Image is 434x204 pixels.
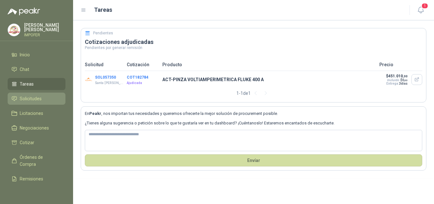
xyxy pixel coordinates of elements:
[8,173,65,185] a: Remisiones
[8,24,20,36] img: Company Logo
[386,82,408,85] p: Entrega:
[8,137,65,149] a: Cotizar
[399,82,408,85] span: 3 días
[8,107,65,119] a: Licitaciones
[93,30,113,36] h5: Pendientes
[95,81,124,86] p: Santa [PERSON_NAME]
[388,74,408,78] span: 451.010
[85,154,422,166] button: Envíar
[386,74,408,78] p: $
[89,111,101,116] b: Peakr
[20,81,34,88] span: Tareas
[8,122,65,134] a: Negociaciones
[95,75,116,80] button: SOL057350
[24,23,65,32] p: [PERSON_NAME] [PERSON_NAME]
[415,4,426,16] button: 1
[20,139,34,146] span: Cotizar
[8,187,65,200] a: Configuración
[162,61,376,68] p: Producto
[402,78,408,82] span: 0
[127,81,159,86] p: Ajudicada
[85,76,92,83] img: Company Logo
[20,154,59,168] span: Órdenes de Compra
[85,61,123,68] p: Solicitud
[20,66,29,73] span: Chat
[20,51,30,58] span: Inicio
[400,78,408,82] span: $
[162,76,376,83] p: ACT-PINZA VOLTIAMPERIMETRICA FLUKE 400 A
[379,61,422,68] p: Precio
[8,63,65,75] a: Chat
[24,33,65,37] p: IMPOFER
[8,49,65,61] a: Inicio
[8,151,65,170] a: Órdenes de Compra
[8,93,65,105] a: Solicitudes
[403,74,408,78] span: ,00
[20,175,43,182] span: Remisiones
[20,95,42,102] span: Solicitudes
[127,61,159,68] p: Cotización
[20,110,43,117] span: Licitaciones
[85,120,422,126] p: ¿Tienes alguna sugerencia o petición sobre lo que te gustaría ver en tu dashboard? ¡Cuéntanoslo! ...
[421,3,428,9] span: 1
[236,88,271,98] div: 1 - 1 de 1
[20,124,49,131] span: Negociaciones
[127,75,148,80] button: COT182784
[8,78,65,90] a: Tareas
[387,78,399,82] div: Incluido
[85,46,422,50] p: Pendientes por generar remisión
[404,79,408,82] span: ,00
[94,5,112,14] h1: Tareas
[8,8,40,15] img: Logo peakr
[85,110,422,117] p: En , nos importan tus necesidades y queremos ofrecerte la mejor solución de procurement posible.
[85,38,422,46] h3: Cotizaciones adjudicadas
